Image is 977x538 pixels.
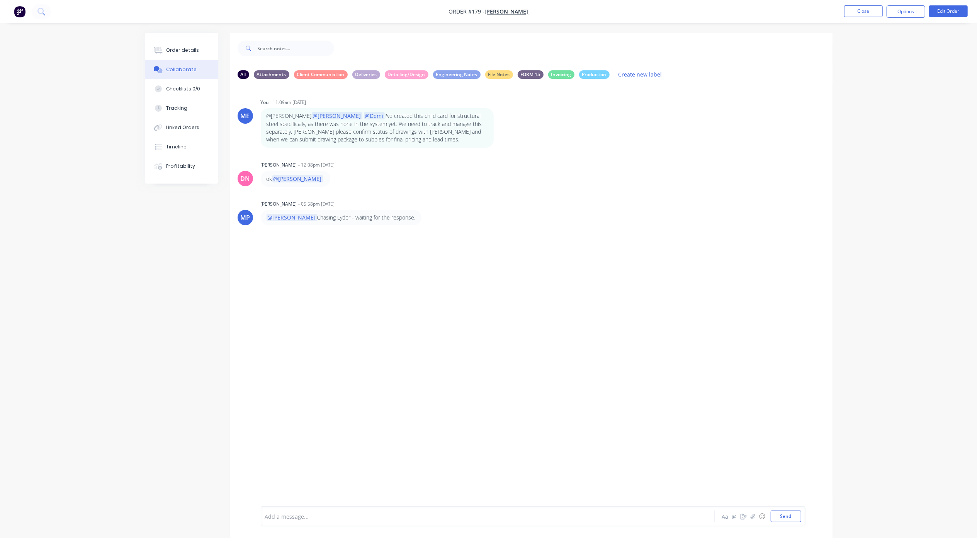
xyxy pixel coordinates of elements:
button: Edit Order [929,5,968,17]
button: Send [771,511,801,522]
div: Checklists 0/0 [166,85,200,92]
div: Collaborate [166,66,197,73]
div: Profitability [166,163,195,170]
span: Order #179 - [449,8,485,15]
div: - 11:09am [DATE] [270,99,306,106]
div: Client Communiation [294,70,348,79]
div: - 12:08pm [DATE] [299,162,335,169]
div: File Notes [485,70,513,79]
button: Create new label [614,69,666,80]
p: @[PERSON_NAME] I've created this child card for structural steel specifically, as there was none ... [267,112,488,143]
button: Checklists 0/0 [145,79,218,99]
div: ME [241,111,250,121]
div: ok [267,175,325,183]
span: @[PERSON_NAME] [312,112,362,119]
button: @ [730,512,739,521]
div: Engineering Notes [433,70,481,79]
div: You [261,99,269,106]
div: - 05:58pm [DATE] [299,201,335,208]
div: All [238,70,249,79]
div: FORM 15 [518,70,544,79]
span: @[PERSON_NAME] [272,175,323,182]
button: Options [887,5,925,18]
img: Factory [14,6,25,17]
a: [PERSON_NAME] [485,8,528,15]
button: Aa [720,512,730,521]
div: [PERSON_NAME] [261,201,297,208]
div: Detailing/Design [385,70,428,79]
div: DN [240,174,250,183]
div: Production [579,70,610,79]
div: Attachments [254,70,289,79]
span: @[PERSON_NAME] [267,214,317,221]
div: Invoicing [548,70,574,79]
div: Timeline [166,143,187,150]
div: Deliveries [352,70,380,79]
button: Profitability [145,157,218,176]
button: Collaborate [145,60,218,79]
button: Tracking [145,99,218,118]
button: Close [844,5,883,17]
div: MP [240,213,250,222]
button: ☺ [758,512,767,521]
p: Chasing Lydor - waiting for the response. [267,214,416,221]
div: [PERSON_NAME] [261,162,297,169]
button: Linked Orders [145,118,218,137]
div: Order details [166,47,199,54]
button: Timeline [145,137,218,157]
button: Order details [145,41,218,60]
div: Linked Orders [166,124,199,131]
span: @Demi [364,112,385,119]
div: Tracking [166,105,187,112]
input: Search notes... [258,41,334,56]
